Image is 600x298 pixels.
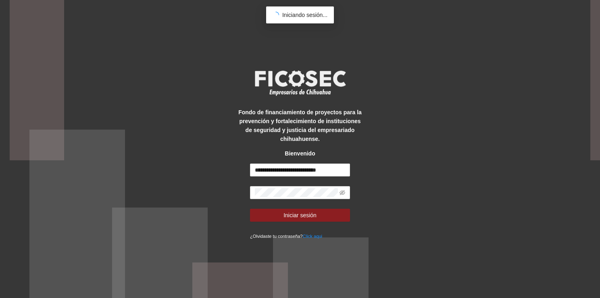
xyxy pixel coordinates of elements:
a: Click aqui [303,234,323,239]
span: Iniciando sesión... [282,12,327,18]
span: Iniciar sesión [283,211,317,220]
small: ¿Olvidaste tu contraseña? [250,234,322,239]
span: loading [273,12,279,18]
span: eye-invisible [340,190,345,195]
strong: Bienvenido [285,150,315,157]
img: logo [250,68,350,98]
strong: Fondo de financiamiento de proyectos para la prevención y fortalecimiento de instituciones de seg... [238,109,362,142]
button: Iniciar sesión [250,209,350,222]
